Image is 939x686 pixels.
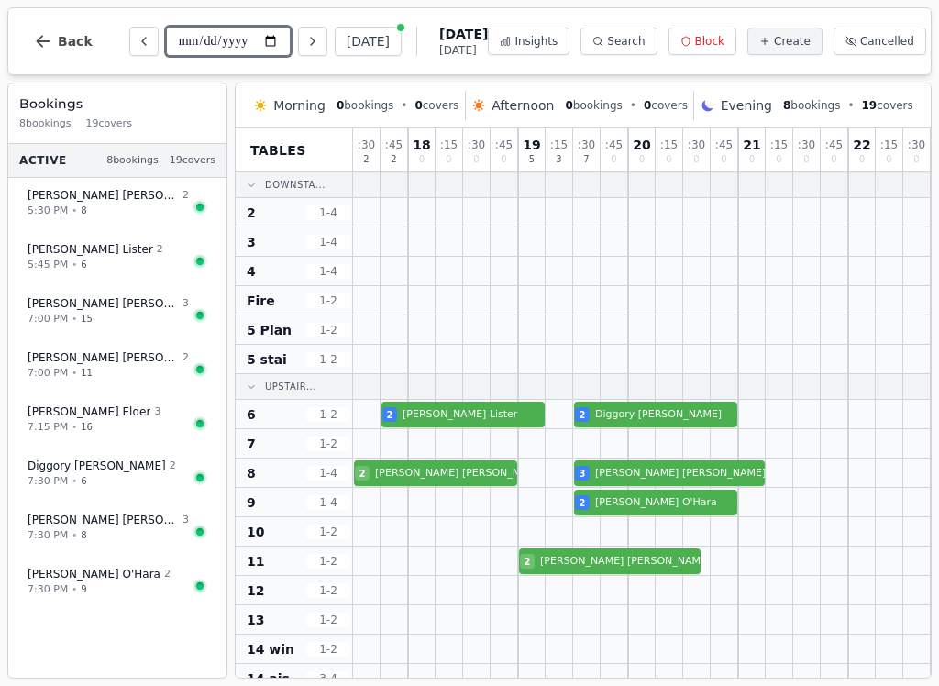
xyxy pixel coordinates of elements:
[337,99,344,112] span: 0
[81,528,86,542] span: 8
[81,312,93,326] span: 15
[488,28,569,55] button: Insights
[595,466,766,481] span: [PERSON_NAME] [PERSON_NAME]
[529,155,535,164] span: 5
[298,27,327,56] button: Next day
[695,34,724,49] span: Block
[783,98,840,113] span: bookings
[770,139,788,150] span: : 15
[834,28,926,55] button: Cancelled
[861,99,877,112] span: 19
[721,96,772,115] span: Evening
[908,139,925,150] span: : 30
[363,155,369,164] span: 2
[19,19,107,63] button: Back
[28,366,68,382] span: 7:00 PM
[611,155,616,164] span: 0
[540,554,711,570] span: [PERSON_NAME] [PERSON_NAME]
[247,523,264,541] span: 10
[154,404,160,420] span: 3
[247,552,264,570] span: 11
[86,116,132,132] span: 19 covers
[306,264,350,279] span: 1 - 4
[860,34,914,49] span: Cancelled
[19,94,215,113] h3: Bookings
[19,153,67,168] span: Active
[335,27,402,56] button: [DATE]
[419,155,425,164] span: 0
[16,503,219,553] button: [PERSON_NAME] [PERSON_NAME]37:30 PM•8
[306,554,350,569] span: 1 - 2
[556,155,561,164] span: 3
[580,28,657,55] button: Search
[81,366,93,380] span: 11
[565,99,572,112] span: 0
[847,98,854,113] span: •
[265,380,316,393] span: Upstair...
[688,139,705,150] span: : 30
[580,467,586,481] span: 3
[16,394,219,445] button: [PERSON_NAME] Elder37:15 PM•16
[473,155,479,164] span: 0
[28,188,179,203] span: [PERSON_NAME] [PERSON_NAME] FIRST TABLE
[446,155,451,164] span: 0
[358,139,375,150] span: : 30
[16,232,219,282] button: [PERSON_NAME] Lister25:45 PM•6
[668,28,736,55] button: Block
[578,139,595,150] span: : 30
[182,296,189,312] span: 3
[182,188,189,204] span: 2
[414,98,458,113] span: covers
[182,513,189,528] span: 3
[514,34,558,49] span: Insights
[28,242,153,257] span: [PERSON_NAME] Lister
[306,525,350,539] span: 1 - 2
[859,155,865,164] span: 0
[247,350,287,369] span: 5 stai
[81,420,93,434] span: 16
[16,557,219,607] button: [PERSON_NAME] O'Hara27:30 PM•9
[385,139,403,150] span: : 45
[306,583,350,598] span: 1 - 2
[28,528,68,544] span: 7:30 PM
[825,139,843,150] span: : 45
[72,204,77,217] span: •
[747,28,823,55] button: Create
[19,116,72,132] span: 8 bookings
[880,139,898,150] span: : 15
[783,99,790,112] span: 8
[58,35,93,48] span: Back
[106,153,159,169] span: 8 bookings
[157,242,163,258] span: 2
[72,420,77,434] span: •
[715,139,733,150] span: : 45
[660,139,678,150] span: : 15
[306,437,350,451] span: 1 - 2
[495,139,513,150] span: : 45
[693,155,699,164] span: 0
[644,99,651,112] span: 0
[580,408,586,422] span: 2
[247,262,256,281] span: 4
[247,611,264,629] span: 13
[492,96,554,115] span: Afternoon
[387,408,393,422] span: 2
[375,466,612,481] span: [PERSON_NAME] [PERSON_NAME] FIRST TABLE
[72,582,77,596] span: •
[16,448,219,499] button: Diggory [PERSON_NAME]27:30 PM•6
[306,293,350,308] span: 1 - 2
[72,312,77,326] span: •
[913,155,919,164] span: 0
[247,464,256,482] span: 8
[28,258,68,273] span: 5:45 PM
[81,582,86,596] span: 9
[28,567,160,581] span: [PERSON_NAME] O'Hara
[170,459,176,474] span: 2
[803,155,809,164] span: 0
[247,640,294,658] span: 14 win
[81,474,86,488] span: 6
[644,98,688,113] span: covers
[774,34,811,49] span: Create
[639,155,645,164] span: 0
[247,321,292,339] span: 5 Plan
